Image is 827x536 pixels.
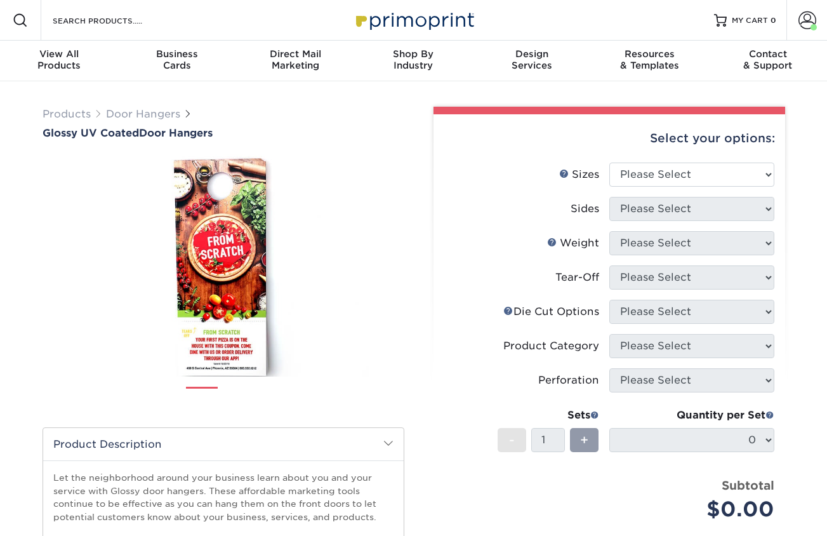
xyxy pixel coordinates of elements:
a: Products [43,108,91,120]
div: Product Category [503,338,599,354]
img: Primoprint [350,6,477,34]
img: Door Hangers 01 [186,382,218,414]
div: Perforation [538,373,599,388]
span: - [509,431,515,450]
div: Sizes [559,167,599,182]
a: BusinessCards [118,41,236,81]
span: Design [473,48,591,60]
img: Door Hangers 02 [228,382,260,413]
div: Sides [571,201,599,217]
span: Resources [591,48,709,60]
div: Sets [498,408,599,423]
div: Select your options: [444,114,775,163]
span: + [580,431,588,450]
span: Contact [709,48,827,60]
span: MY CART [732,15,768,26]
div: Quantity per Set [609,408,774,423]
span: Shop By [354,48,472,60]
div: Weight [547,236,599,251]
div: Tear-Off [555,270,599,285]
span: Business [118,48,236,60]
div: $0.00 [619,494,774,525]
a: Shop ByIndustry [354,41,472,81]
a: Direct MailMarketing [236,41,354,81]
span: 0 [771,16,776,25]
strong: Subtotal [722,478,774,492]
a: Door Hangers [106,108,180,120]
div: Die Cut Options [503,304,599,319]
a: Resources& Templates [591,41,709,81]
div: Industry [354,48,472,71]
img: Glossy UV Coated 01 [43,140,404,391]
span: Glossy UV Coated [43,127,139,139]
div: Marketing [236,48,354,71]
a: DesignServices [473,41,591,81]
div: Cards [118,48,236,71]
h1: Door Hangers [43,127,404,139]
div: & Templates [591,48,709,71]
div: & Support [709,48,827,71]
h2: Product Description [43,428,404,460]
input: SEARCH PRODUCTS..... [51,13,175,28]
a: Contact& Support [709,41,827,81]
span: Direct Mail [236,48,354,60]
a: Glossy UV CoatedDoor Hangers [43,127,404,139]
div: Services [473,48,591,71]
